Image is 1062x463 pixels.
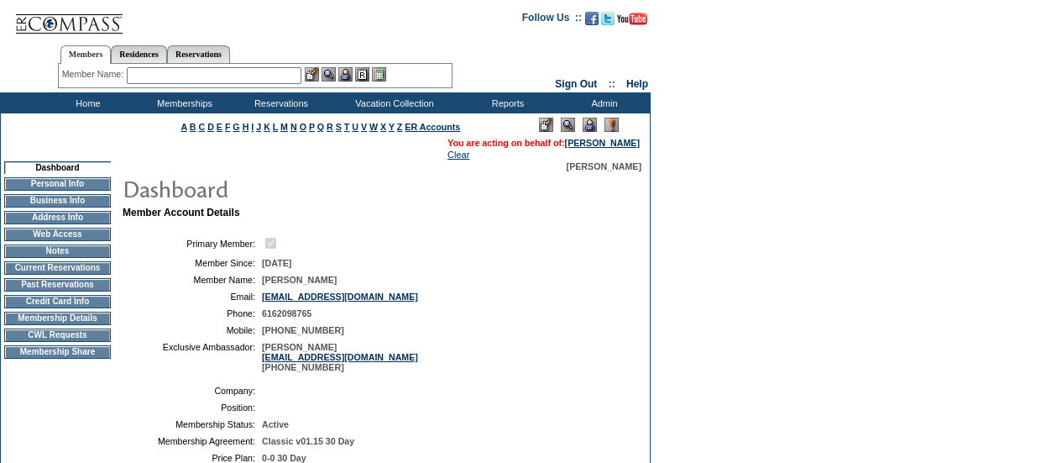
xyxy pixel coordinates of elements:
td: Web Access [4,228,111,241]
td: Dashboard [4,161,111,174]
td: Personal Info [4,177,111,191]
td: Home [38,92,134,113]
img: View [322,67,336,82]
td: Primary Member: [129,235,255,251]
a: J [256,122,261,132]
td: CWL Requests [4,329,111,342]
td: Memberships [134,92,231,113]
a: T [344,122,350,132]
td: Business Info [4,194,111,208]
td: Past Reservations [4,278,111,292]
td: Member Since: [129,258,255,268]
a: K [264,122,270,132]
img: Reservations [355,67,369,82]
a: Subscribe to our YouTube Channel [617,17,647,27]
td: Membership Details [4,312,111,325]
td: Member Name: [129,275,255,285]
td: Membership Agreement: [129,436,255,446]
a: Follow us on Twitter [601,17,615,27]
span: :: [609,78,615,90]
a: P [309,122,315,132]
a: A [181,122,187,132]
span: 6162098765 [262,308,311,318]
a: R [327,122,333,132]
td: Notes [4,245,111,258]
a: N [290,122,297,132]
a: Become our fan on Facebook [585,17,599,27]
a: Sign Out [555,78,597,90]
td: Reservations [231,92,327,113]
a: [EMAIL_ADDRESS][DOMAIN_NAME] [262,292,418,302]
a: H [243,122,249,132]
td: Exclusive Ambassador: [129,342,255,372]
span: You are acting on behalf of: [447,138,640,148]
a: O [300,122,306,132]
a: Members [60,45,112,64]
a: Help [626,78,648,90]
a: Reservations [167,45,230,63]
td: Credit Card Info [4,295,111,308]
span: [PERSON_NAME] [PHONE_NUMBER] [262,342,418,372]
span: [PHONE_NUMBER] [262,325,344,335]
img: b_edit.gif [305,67,319,82]
img: Impersonate [583,118,597,132]
td: Company: [129,386,255,396]
img: Impersonate [338,67,353,82]
img: Become our fan on Facebook [585,12,599,25]
td: Vacation Collection [327,92,458,113]
img: Subscribe to our YouTube Channel [617,13,647,25]
a: M [280,122,288,132]
a: C [198,122,205,132]
a: Clear [447,150,469,160]
img: View Mode [561,118,575,132]
td: Membership Status: [129,419,255,429]
a: I [251,122,254,132]
td: Mobile: [129,325,255,335]
span: Classic v01.15 30 Day [262,436,354,446]
div: Member Name: [62,67,127,82]
a: Q [317,122,324,132]
a: L [273,122,278,132]
td: Follow Us :: [522,10,582,30]
span: [DATE] [262,258,291,268]
img: Edit Mode [539,118,553,132]
img: Follow us on Twitter [601,12,615,25]
span: [PERSON_NAME] [567,161,641,171]
a: F [225,122,231,132]
a: Z [397,122,403,132]
td: Position: [129,402,255,413]
a: V [361,122,367,132]
a: [EMAIL_ADDRESS][DOMAIN_NAME] [262,352,418,362]
td: Address Info [4,211,111,224]
a: Y [389,122,395,132]
td: Membership Share [4,345,111,359]
img: b_calculator.gif [372,67,386,82]
td: Email: [129,292,255,302]
span: Active [262,419,289,429]
a: U [352,122,358,132]
a: Residences [111,45,167,63]
a: E [217,122,222,132]
td: Phone: [129,308,255,318]
a: S [336,122,342,132]
span: [PERSON_NAME] [262,275,337,285]
td: Reports [458,92,554,113]
b: Member Account Details [123,207,240,218]
img: Log Concern/Member Elevation [604,118,619,132]
img: pgTtlDashboard.gif [122,171,458,205]
td: Current Reservations [4,261,111,275]
a: B [190,122,196,132]
td: Price Plan: [129,453,255,463]
a: X [380,122,386,132]
span: 0-0 30 Day [262,453,306,463]
a: W [369,122,378,132]
td: Admin [554,92,651,113]
a: G [233,122,239,132]
a: [PERSON_NAME] [565,138,640,148]
a: D [207,122,214,132]
a: ER Accounts [405,122,460,132]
